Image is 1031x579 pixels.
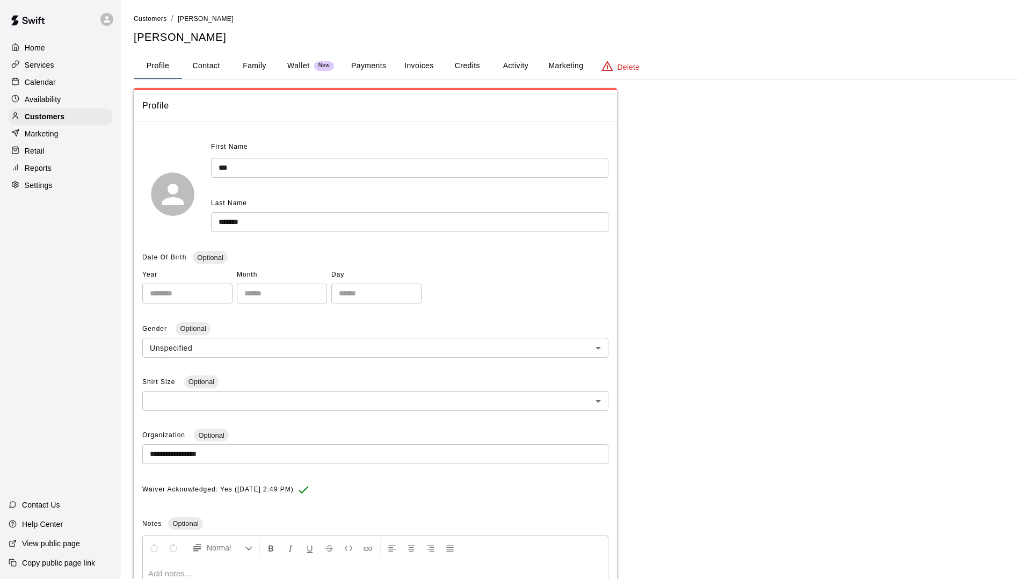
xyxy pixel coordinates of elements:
[9,143,112,159] a: Retail
[134,30,1018,45] h5: [PERSON_NAME]
[142,266,233,284] span: Year
[22,538,80,549] p: View public page
[134,14,167,23] a: Customers
[540,53,592,79] button: Marketing
[142,325,169,332] span: Gender
[193,254,227,262] span: Optional
[142,431,187,439] span: Organization
[9,177,112,193] a: Settings
[25,60,54,70] p: Services
[25,146,45,156] p: Retail
[22,519,63,530] p: Help Center
[134,53,1018,79] div: basic tabs example
[142,99,608,113] span: Profile
[314,62,334,69] span: New
[237,266,327,284] span: Month
[142,254,186,261] span: Date Of Birth
[211,199,247,207] span: Last Name
[9,108,112,125] a: Customers
[230,53,279,79] button: Family
[168,519,202,527] span: Optional
[331,266,422,284] span: Day
[9,160,112,176] a: Reports
[262,538,280,558] button: Format Bold
[343,53,395,79] button: Payments
[9,91,112,107] a: Availability
[320,538,338,558] button: Format Strikethrough
[22,558,95,568] p: Copy public page link
[178,15,234,23] span: [PERSON_NAME]
[142,378,178,386] span: Shirt Size
[9,74,112,90] a: Calendar
[22,500,60,510] p: Contact Us
[402,538,420,558] button: Center Align
[25,128,59,139] p: Marketing
[134,53,182,79] button: Profile
[171,13,173,24] li: /
[207,542,244,553] span: Normal
[164,538,183,558] button: Redo
[395,53,443,79] button: Invoices
[25,111,64,122] p: Customers
[9,40,112,56] a: Home
[25,180,53,191] p: Settings
[301,538,319,558] button: Format Underline
[383,538,401,558] button: Left Align
[281,538,300,558] button: Format Italics
[25,77,56,88] p: Calendar
[187,538,257,558] button: Formatting Options
[142,338,608,358] div: Unspecified
[176,324,210,332] span: Optional
[491,53,540,79] button: Activity
[25,94,61,105] p: Availability
[618,62,640,73] p: Delete
[9,57,112,73] a: Services
[134,13,1018,25] nav: breadcrumb
[339,538,358,558] button: Insert Code
[134,15,167,23] span: Customers
[443,53,491,79] button: Credits
[422,538,440,558] button: Right Align
[145,538,163,558] button: Undo
[142,520,162,527] span: Notes
[287,60,310,71] p: Wallet
[25,42,45,53] p: Home
[142,481,294,498] span: Waiver Acknowledged: Yes ([DATE] 2:49 PM)
[359,538,377,558] button: Insert Link
[9,126,112,142] a: Marketing
[184,378,219,386] span: Optional
[194,431,228,439] span: Optional
[441,538,459,558] button: Justify Align
[182,53,230,79] button: Contact
[25,163,52,173] p: Reports
[211,139,248,156] span: First Name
